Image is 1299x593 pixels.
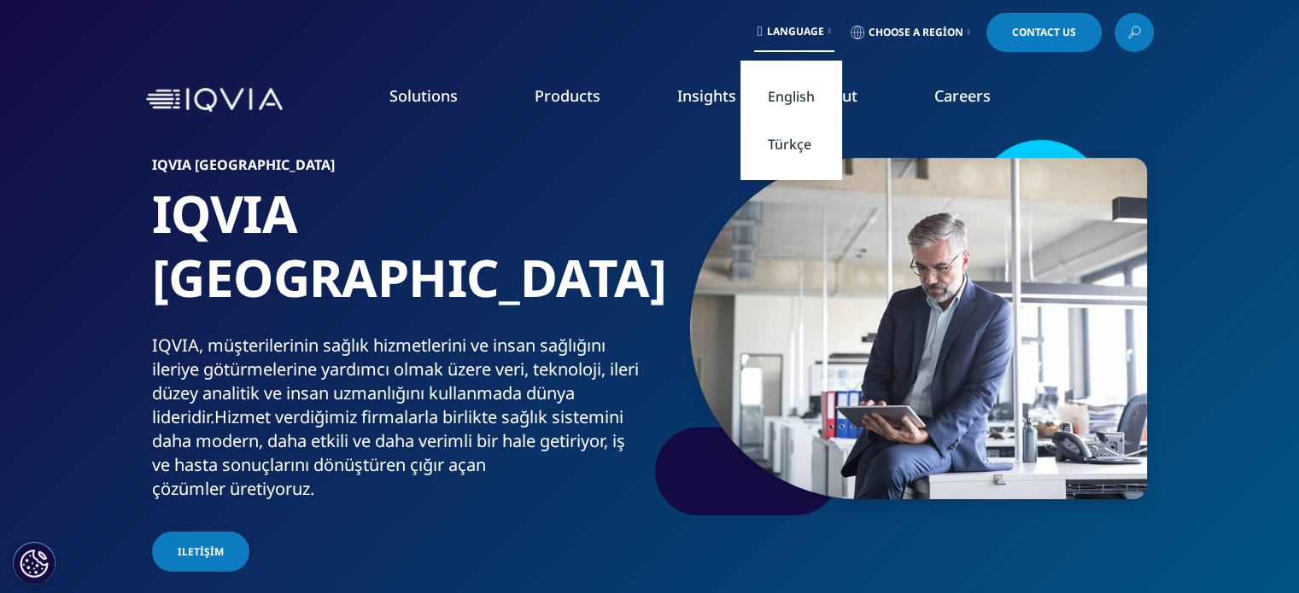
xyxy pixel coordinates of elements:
a: Solutions [389,85,458,106]
a: Türkçe [740,120,842,168]
span: Language [767,25,824,38]
span: Iletişim [178,544,224,559]
img: 349_businessman-in-office-using-tablet.jpg [690,158,1147,499]
a: Insights [677,85,736,106]
a: Careers [934,85,991,106]
a: Iletişim [152,532,249,572]
div: IQVIA, müşterilerinin sağlık hizmetlerini ve insan sağlığını ileriye götürmelerine yardımcı olmak... [152,334,643,501]
h1: IQVIA [GEOGRAPHIC_DATA] [152,182,643,334]
span: Choose a Region [869,26,963,39]
a: Products [535,85,600,106]
button: Tanımlama Bilgisi Ayarları [13,542,56,584]
a: Contact Us [986,13,1102,52]
a: English [740,73,842,120]
h6: IQVIA ​[GEOGRAPHIC_DATA] [152,158,643,182]
span: Contact Us [1012,27,1076,38]
nav: Primary [290,60,1154,140]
